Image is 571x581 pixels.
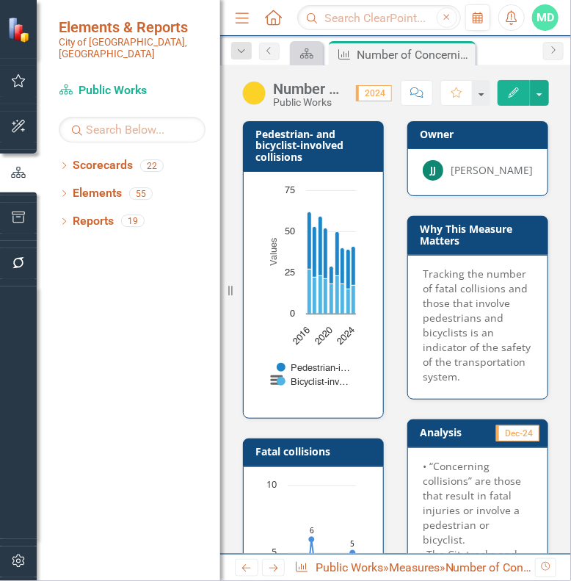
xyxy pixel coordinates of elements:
[285,227,295,237] text: 50
[59,36,206,60] small: City of [GEOGRAPHIC_DATA], [GEOGRAPHIC_DATA]
[330,284,334,314] path: 2020, 18. Bicyclist-involved collisions.
[129,187,153,200] div: 55
[277,376,349,387] button: Show Bicyclist-involved collisions
[423,459,490,488] span: • “Concerning colli
[420,129,541,140] h3: Owner
[324,279,328,314] path: 2019, 21. Bicyclist-involved collisions.
[426,547,466,561] span: The City
[532,4,559,31] button: MD
[266,477,277,491] text: 10
[313,227,317,278] path: 2017, 31. Pedestrian-involved collisions.
[423,160,443,181] div: JJ
[255,446,377,457] h3: Fatal collisions
[308,212,312,270] path: 2016, 35. Pedestrian-involved collisions.
[346,289,351,314] path: 2023, 15. Bicyclist-involved collisions.
[420,427,479,438] h3: Analysis
[451,163,533,178] div: [PERSON_NAME]
[270,238,280,266] text: Values
[273,81,341,97] div: Number of Concerning Collisions
[335,276,340,314] path: 2021, 23. Bicyclist-involved collisions.
[356,85,392,101] span: 2024
[341,248,345,284] path: 2022, 22. Pedestrian-involved collisions.
[341,284,345,314] path: 2022, 18. Bicyclist-involved collisions.
[308,270,356,314] g: Bicyclist-involved collisions, bar series 2 of 2 with 9 bars.
[73,213,114,230] a: Reports
[272,545,277,558] text: 5
[310,525,314,535] text: 6
[420,223,541,246] h3: Why This Measure Matters
[352,247,356,286] path: 2024, 24. Pedestrian-involved collisions.
[389,560,440,574] a: Measures
[330,267,334,284] path: 2020, 11. Pedestrian-involved collisions.
[291,325,313,347] text: 2016
[59,18,206,36] span: Elements & Reports
[59,82,206,99] a: Public Works
[285,268,295,278] text: 25
[266,370,287,391] button: View chart menu, Chart
[290,309,295,319] text: 0
[308,212,356,289] g: Pedestrian-involved collisions, bar series 1 of 2 with 9 bars.
[357,46,472,64] div: Number of Concerning Collisions
[294,560,534,577] div: » »
[273,97,341,108] div: Public Works
[285,186,295,195] text: 75
[258,183,368,403] div: Chart. Highcharts interactive chart.
[309,536,315,542] path: 2018, 6. Fatal collisions.
[73,157,133,174] a: Scorecards
[335,325,357,347] text: 2024
[423,267,531,383] span: Tracking the number of fatal collisions and those that involve pedestrians and bicyclists is an i...
[316,560,383,574] a: Public Works
[423,474,521,546] span: sions” are those that result in fatal injuries or involve a pedestrian or bicyclist.
[59,117,206,142] input: Search Below...
[121,215,145,228] div: 19
[255,129,377,162] h3: Pedestrian- and bicyclist-involved collisions
[319,276,323,314] path: 2018, 23. Bicyclist-involved collisions.
[319,217,323,276] path: 2018, 36. Pedestrian-involved collisions.
[7,15,34,43] img: ClearPoint Strategy
[140,159,164,172] div: 22
[496,425,539,441] span: Dec-24
[335,232,340,276] path: 2021, 27. Pedestrian-involved collisions.
[258,183,363,403] svg: Interactive chart
[313,325,335,347] text: 2020
[313,278,317,314] path: 2017, 22. Bicyclist-involved collisions.
[346,250,351,289] path: 2023, 24. Pedestrian-involved collisions.
[308,270,312,314] path: 2016, 27. Bicyclist-involved collisions.
[324,228,328,279] path: 2019, 31. Pedestrian-involved collisions.
[350,550,356,556] path: 2024, 5. Fatal collisions.
[277,362,350,373] button: Show Pedestrian-involved collisions
[297,5,460,31] input: Search ClearPoint...
[350,538,354,549] text: 5
[73,185,122,202] a: Elements
[423,547,426,561] span: •
[352,286,356,314] path: 2024, 17. Bicyclist-involved collisions.
[242,82,266,105] img: Caution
